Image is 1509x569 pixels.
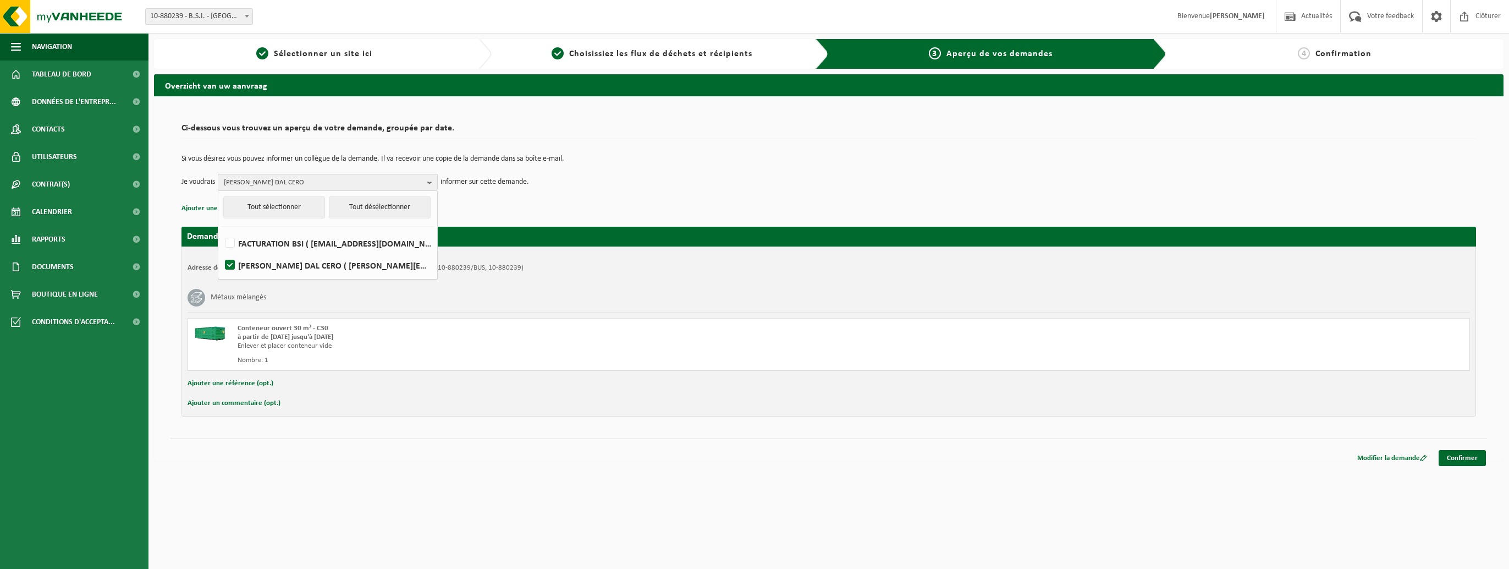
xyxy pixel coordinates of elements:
strong: Demande pour [DATE] [187,232,270,241]
h3: Métaux mélangés [211,289,266,307]
span: Choisissiez les flux de déchets et récipients [569,50,752,58]
span: Calendrier [32,198,72,226]
p: Si vous désirez vous pouvez informer un collègue de la demande. Il va recevoir une copie de la de... [181,155,1476,163]
span: 10-880239 - B.S.I. - SENEFFE [146,9,252,24]
span: Conditions d'accepta... [32,308,115,336]
span: Tableau de bord [32,61,91,88]
span: Boutique en ligne [32,281,98,308]
span: Utilisateurs [32,143,77,171]
h2: Overzicht van uw aanvraag [154,74,1504,96]
label: FACTURATION BSI ( [EMAIL_ADDRESS][DOMAIN_NAME] ) [223,235,432,251]
a: 1Sélectionner un site ici [159,47,470,61]
div: Nombre: 1 [238,356,873,365]
button: Ajouter une référence (opt.) [181,201,267,216]
span: Navigation [32,33,72,61]
button: Tout désélectionner [329,196,431,218]
span: Données de l'entrepr... [32,88,116,116]
span: 3 [929,47,941,59]
strong: Adresse de placement: [188,264,257,271]
button: Ajouter une référence (opt.) [188,376,273,391]
a: 2Choisissiez les flux de déchets et récipients [497,47,807,61]
span: Aperçu de vos demandes [946,50,1053,58]
button: Ajouter un commentaire (opt.) [188,396,280,411]
a: Modifier la demande [1349,450,1435,466]
p: informer sur cette demande. [440,174,529,190]
label: [PERSON_NAME] DAL CERO ( [PERSON_NAME][EMAIL_ADDRESS][DOMAIN_NAME] ) [223,257,432,273]
div: Enlever et placer conteneur vide [238,342,873,351]
span: Contrat(s) [32,171,70,198]
a: Confirmer [1439,450,1486,466]
span: 10-880239 - B.S.I. - SENEFFE [145,8,253,25]
span: [PERSON_NAME] DAL CERO [224,174,423,191]
span: Contacts [32,116,65,143]
span: 4 [1298,47,1310,59]
span: Confirmation [1315,50,1372,58]
span: Sélectionner un site ici [274,50,372,58]
h2: Ci-dessous vous trouvez un aperçu de votre demande, groupée par date. [181,124,1476,139]
span: Rapports [32,226,65,253]
strong: [PERSON_NAME] [1210,12,1265,20]
button: [PERSON_NAME] DAL CERO [218,174,438,190]
img: HK-XC-30-GN-00.png [194,324,227,341]
span: Documents [32,253,74,281]
p: Je voudrais [181,174,215,190]
button: Tout sélectionner [223,196,325,218]
span: 1 [256,47,268,59]
span: Conteneur ouvert 30 m³ - C30 [238,325,328,332]
strong: à partir de [DATE] jusqu'à [DATE] [238,333,333,341]
span: 2 [552,47,564,59]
